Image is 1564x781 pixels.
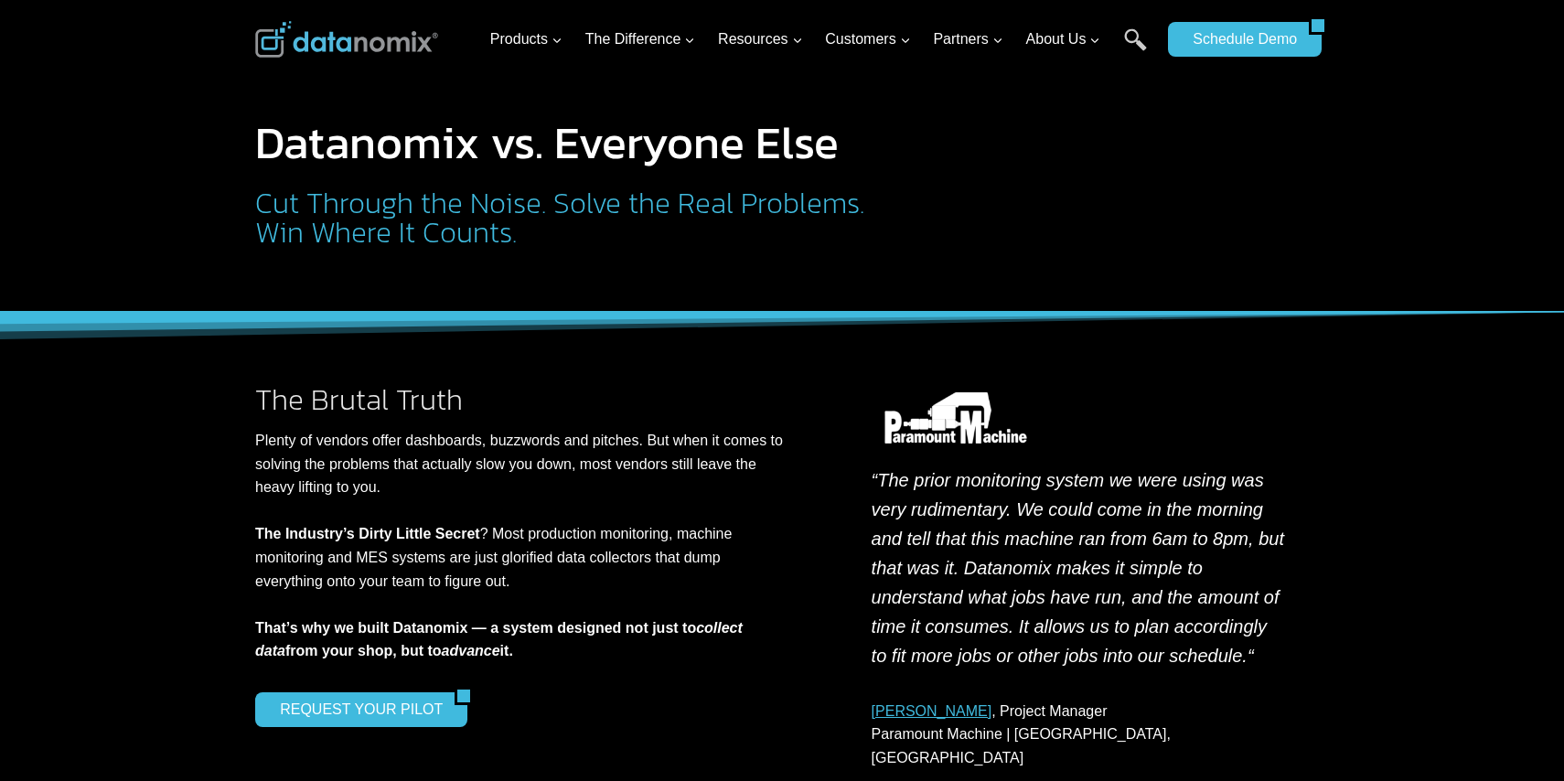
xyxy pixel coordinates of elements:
em: “The prior monitoring system we were using was very rudimentary. We could come in the morning and... [872,470,1284,666]
a: [PERSON_NAME] [872,703,992,719]
em: collect data [255,620,743,659]
img: Datanomix [255,21,438,58]
span: The Difference [585,27,696,51]
a: REQUEST YOUR PILOT [255,692,455,727]
a: Schedule Demo [1168,22,1309,57]
span: Resources [718,27,802,51]
p: Plenty of vendors offer dashboards, buzzwords and pitches. But when it comes to solving the probl... [255,429,791,663]
h1: Datanomix vs. Everyone Else [255,120,873,166]
h2: The Brutal Truth [255,385,791,414]
h2: Cut Through the Noise. Solve the Real Problems. Win Where It Counts. [255,188,873,247]
nav: Primary Navigation [483,10,1160,70]
strong: That’s why we built Datanomix — a system designed not just to from your shop, but to it. [255,620,743,659]
img: Datanomix Customer - Paramount Machine [872,392,1040,444]
span: Customers [825,27,910,51]
a: Search [1124,28,1147,70]
em: advance [442,643,500,658]
span: Products [490,27,562,51]
span: About Us [1026,27,1101,51]
strong: The Industry’s Dirty Little Secret [255,526,480,541]
span: Partners [933,27,1002,51]
p: , Project Manager Paramount Machine | [GEOGRAPHIC_DATA], [GEOGRAPHIC_DATA] [872,700,1287,770]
